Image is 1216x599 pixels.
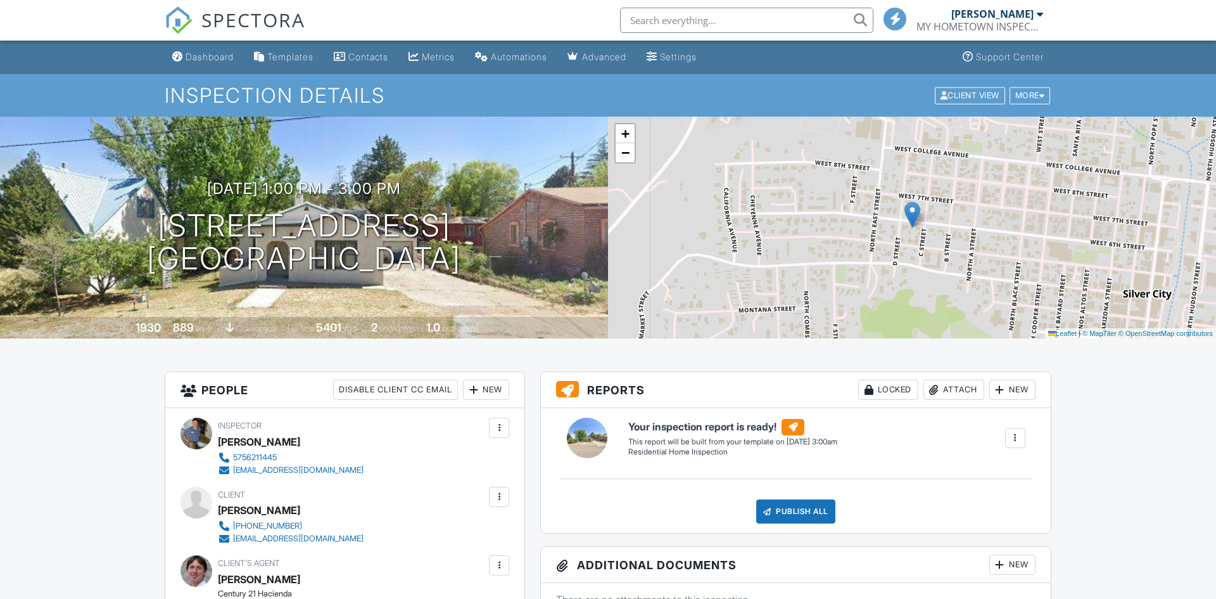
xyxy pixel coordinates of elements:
a: [PERSON_NAME] [218,570,300,589]
div: New [989,380,1035,400]
a: Zoom in [616,124,635,143]
a: Support Center [958,46,1049,69]
a: © OpenStreetMap contributors [1118,330,1213,337]
div: [PERSON_NAME] [218,432,300,451]
div: 5401 [316,321,341,334]
h1: [STREET_ADDRESS] [GEOGRAPHIC_DATA] [147,209,461,276]
h3: Additional Documents [541,547,1051,583]
div: 2 [371,321,377,334]
span: sq.ft. [343,324,359,333]
div: New [989,555,1035,575]
div: More [1010,87,1051,104]
div: 1930 [136,321,161,334]
div: New [463,380,509,400]
a: [EMAIL_ADDRESS][DOMAIN_NAME] [218,532,364,545]
a: Client View [934,90,1008,100]
div: Locked [858,380,918,400]
a: [PHONE_NUMBER] [218,520,364,532]
div: MY HOMETOWN INSPECTIONS, LLC [916,20,1043,33]
span: − [621,145,630,160]
span: crawlspace [236,324,275,333]
a: Metrics [403,46,460,69]
div: Templates [267,51,313,62]
span: bedrooms [379,324,414,333]
span: sq. ft. [196,324,213,333]
div: Metrics [422,51,455,62]
a: Contacts [329,46,393,69]
div: Settings [660,51,697,62]
a: Zoom out [616,143,635,162]
div: Dashboard [186,51,234,62]
span: Client [218,490,245,499]
div: Client View [935,87,1005,104]
div: Century 21 Hacienda [218,589,436,599]
img: Marker [904,202,920,228]
div: [PERSON_NAME] [218,501,300,520]
a: Automations (Basic) [470,46,552,69]
div: Attach [923,380,984,400]
span: Built [120,324,134,333]
div: Advanced [582,51,626,62]
a: 5756211445 [218,451,364,464]
a: Settings [642,46,702,69]
a: [EMAIL_ADDRESS][DOMAIN_NAME] [218,464,364,477]
span: Lot Size [288,324,314,333]
div: [PERSON_NAME] [951,8,1034,20]
a: Advanced [562,46,631,69]
div: [EMAIL_ADDRESS][DOMAIN_NAME] [233,534,364,544]
div: Publish All [756,499,835,524]
span: + [621,126,630,141]
span: Client's Agent [218,558,280,568]
div: 889 [173,321,194,334]
div: Residential Home Inspection [628,447,837,458]
span: Inspector [218,421,262,430]
a: Leaflet [1048,330,1077,337]
img: The Best Home Inspection Software - Spectora [165,6,193,34]
h3: People [165,372,524,408]
a: SPECTORA [165,17,305,44]
div: 1.0 [426,321,440,334]
span: bathrooms [442,324,478,333]
span: SPECTORA [201,6,305,33]
a: Dashboard [167,46,239,69]
a: © MapTiler [1082,330,1117,337]
div: [EMAIL_ADDRESS][DOMAIN_NAME] [233,465,364,475]
h1: Inspection Details [165,84,1051,106]
div: Disable Client CC Email [333,380,458,400]
a: Templates [249,46,319,69]
div: Support Center [976,51,1044,62]
div: This report will be built from your template on [DATE] 3:00am [628,437,837,447]
div: [PHONE_NUMBER] [233,521,302,531]
div: Automations [491,51,547,62]
h3: Reports [541,372,1051,408]
div: 5756211445 [233,453,277,463]
div: Contacts [348,51,388,62]
h3: [DATE] 1:00 pm - 3:00 pm [207,180,401,197]
h6: Your inspection report is ready! [628,419,837,435]
input: Search everything... [620,8,873,33]
span: | [1079,330,1080,337]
